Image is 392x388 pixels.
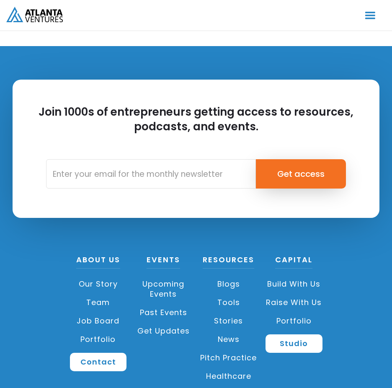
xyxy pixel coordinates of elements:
a: Pitch Practice [200,349,257,367]
a: News [200,330,257,349]
a: Upcoming Events [135,275,192,303]
a: Job Board [70,312,127,330]
a: Raise with Us [266,293,322,312]
div: menu [355,3,386,28]
input: Enter your email for the monthly newsletter [46,159,256,189]
a: Team [70,293,127,312]
a: Resources [203,256,254,269]
a: About US [76,256,120,269]
a: Healthcare [200,367,257,385]
a: Build with us [266,275,322,293]
input: Get access [256,159,346,189]
h2: Join 1000s of entrepreneurs getting access to resources, podcasts, and events. [29,105,363,149]
a: Contact [70,353,127,371]
a: Past Events [135,303,192,322]
a: CAPITAL [275,256,312,269]
a: Events [147,256,180,269]
form: Email Form [46,159,346,189]
a: Our Story [70,275,127,293]
a: Tools [200,293,257,312]
a: Portfolio [266,312,322,330]
a: Get Updates [135,322,192,340]
a: Stories [200,312,257,330]
a: Portfolio [70,330,127,349]
a: Blogs [200,275,257,293]
a: Studio [266,334,322,353]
